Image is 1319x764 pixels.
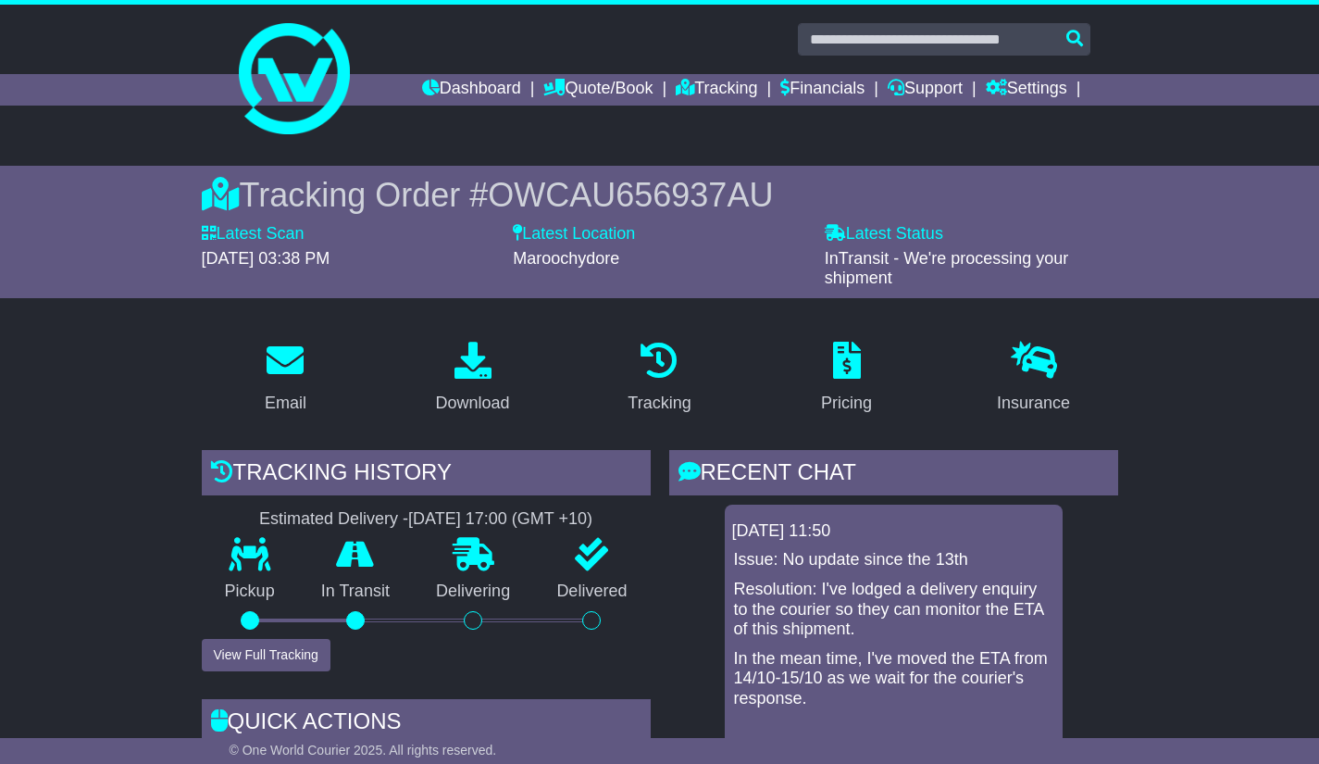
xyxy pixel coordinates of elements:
div: Tracking [628,391,691,416]
button: View Full Tracking [202,639,330,671]
div: Quick Actions [202,699,651,749]
p: Pickup [202,582,298,602]
div: [DATE] 11:50 [732,521,1055,542]
div: Tracking history [202,450,651,500]
label: Latest Status [825,224,943,244]
p: Delivering [413,582,533,602]
a: Tracking [616,335,703,422]
div: [DATE] 17:00 (GMT +10) [408,509,592,530]
a: Email [253,335,318,422]
a: Quote/Book [543,74,653,106]
p: In Transit [298,582,413,602]
span: OWCAU656937AU [488,176,773,214]
span: © One World Courier 2025. All rights reserved. [230,743,497,758]
p: Resolution: I've lodged a delivery enquiry to the courier so they can monitor the ETA of this shi... [734,580,1053,640]
a: Financials [780,74,865,106]
div: Tracking Order # [202,175,1118,215]
div: Estimated Delivery - [202,509,651,530]
a: Download [423,335,521,422]
div: RECENT CHAT [669,450,1118,500]
div: Insurance [997,391,1070,416]
label: Latest Location [513,224,635,244]
div: Email [265,391,306,416]
div: Pricing [821,391,872,416]
a: Tracking [676,74,757,106]
a: Pricing [809,335,884,422]
a: Settings [986,74,1067,106]
a: Dashboard [422,74,521,106]
p: Delivered [533,582,650,602]
a: Support [888,74,963,106]
span: Maroochydore [513,249,619,268]
span: InTransit - We're processing your shipment [825,249,1069,288]
div: Download [435,391,509,416]
label: Latest Scan [202,224,305,244]
a: Insurance [985,335,1082,422]
p: Issue: No update since the 13th [734,550,1053,570]
span: [DATE] 03:38 PM [202,249,330,268]
p: In the mean time, I've moved the ETA from 14/10-15/10 as we wait for the courier's response. [734,649,1053,709]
